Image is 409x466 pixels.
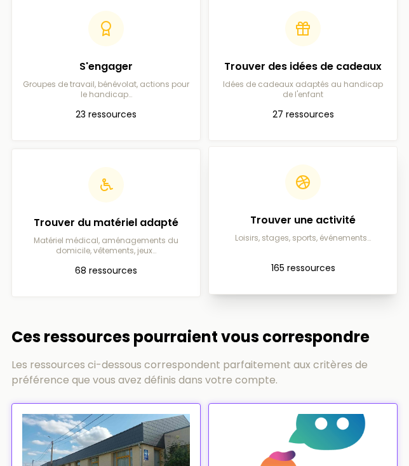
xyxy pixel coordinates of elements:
[22,79,190,100] p: Groupes de travail, bénévolat, actions pour le handicap…
[22,263,190,279] p: 68 ressources
[208,146,398,295] a: Trouver une activitéLoisirs, stages, sports, événements…165 ressources
[219,233,387,243] p: Loisirs, stages, sports, événements…
[22,236,190,256] p: Matériel médical, aménagements du domicile, vêtements, jeux…
[11,327,398,347] h2: Ces ressources pourraient vous correspondre
[219,79,387,100] p: Idées de cadeaux adaptés au handicap de l'enfant
[11,149,201,297] a: Trouver du matériel adaptéMatériel médical, aménagements du domicile, vêtements, jeux…68 ressources
[11,357,398,388] p: Les ressources ci-dessous correspondent parfaitement aux critères de préférence que vous avez déf...
[219,59,387,74] h2: Trouver des idées de cadeaux
[22,59,190,74] h2: S'engager
[219,261,387,276] p: 165 ressources
[22,107,190,123] p: 23 ressources
[219,107,387,123] p: 27 ressources
[219,213,387,228] h2: Trouver une activité
[22,215,190,230] h2: Trouver du matériel adapté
